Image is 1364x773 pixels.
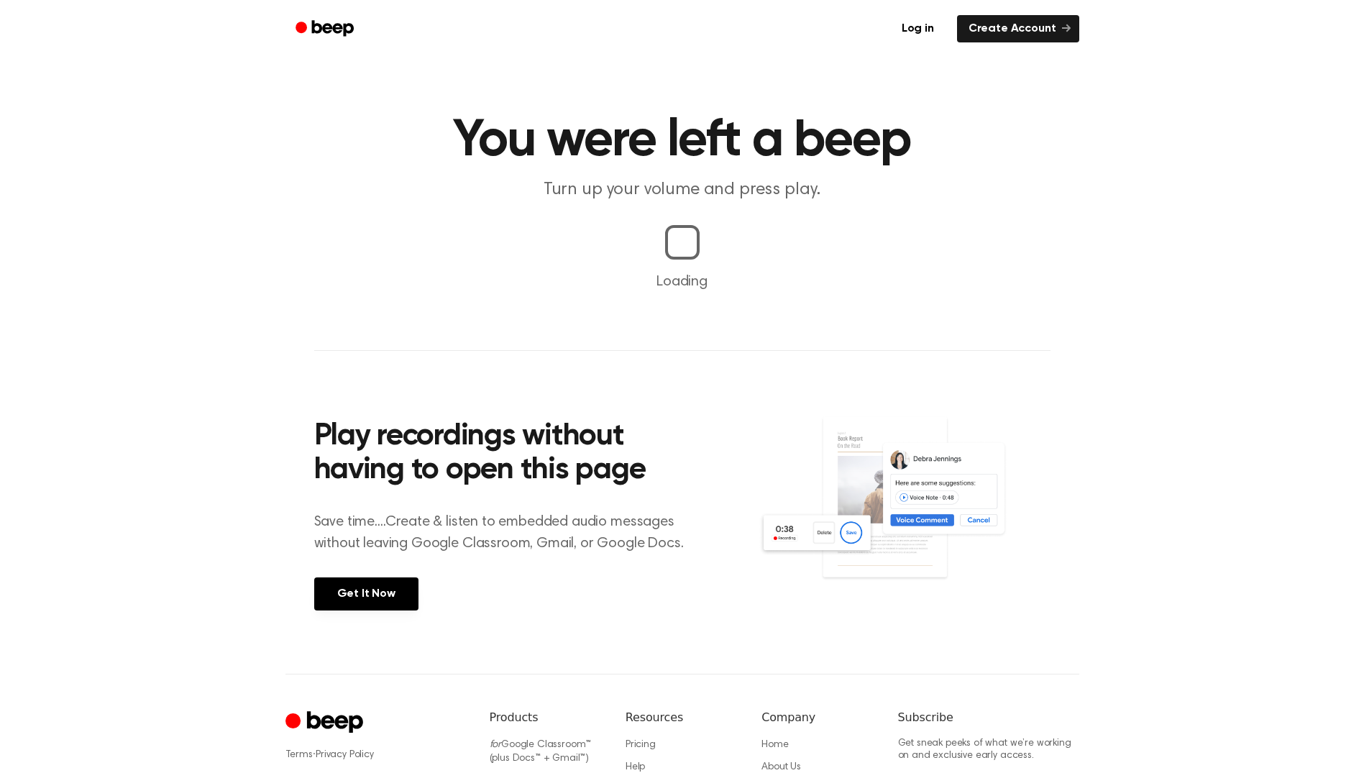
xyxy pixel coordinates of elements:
[406,178,958,202] p: Turn up your volume and press play.
[314,577,418,610] a: Get It Now
[626,762,645,772] a: Help
[761,762,801,772] a: About Us
[314,115,1051,167] h1: You were left a beep
[761,740,788,750] a: Home
[314,420,702,488] h2: Play recordings without having to open this page
[314,511,702,554] p: Save time....Create & listen to embedded audio messages without leaving Google Classroom, Gmail, ...
[759,416,1050,609] img: Voice Comments on Docs and Recording Widget
[285,15,367,43] a: Beep
[761,709,874,726] h6: Company
[490,709,603,726] h6: Products
[490,740,592,764] a: forGoogle Classroom™ (plus Docs™ + Gmail™)
[490,740,502,750] i: for
[957,15,1079,42] a: Create Account
[887,12,948,45] a: Log in
[626,709,738,726] h6: Resources
[17,271,1347,293] p: Loading
[316,750,374,760] a: Privacy Policy
[626,740,656,750] a: Pricing
[285,709,367,737] a: Cruip
[285,750,313,760] a: Terms
[898,709,1079,726] h6: Subscribe
[285,748,467,762] div: ·
[898,738,1079,763] p: Get sneak peeks of what we’re working on and exclusive early access.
